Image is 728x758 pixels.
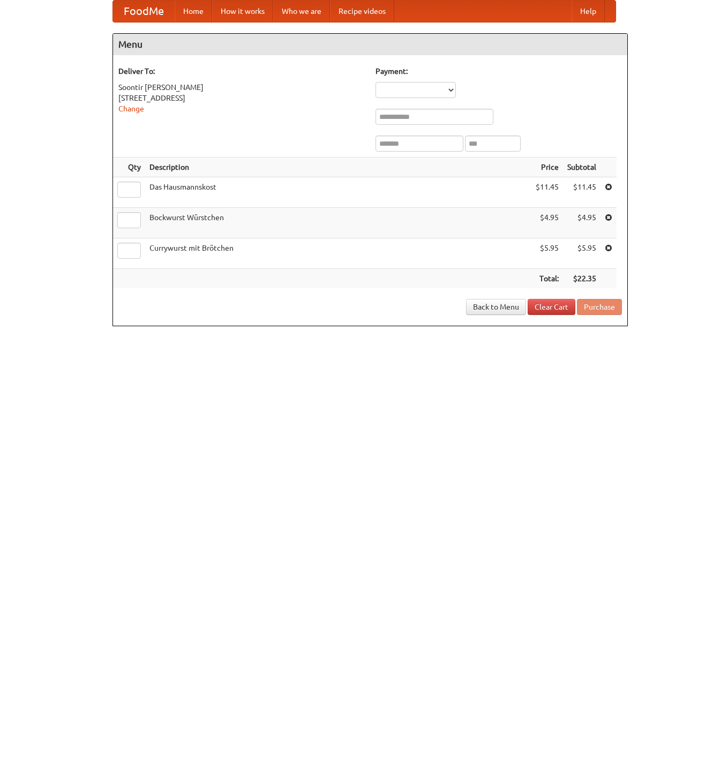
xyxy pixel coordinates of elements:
[563,269,601,289] th: $22.35
[376,66,622,77] h5: Payment:
[212,1,273,22] a: How it works
[466,299,526,315] a: Back to Menu
[118,66,365,77] h5: Deliver To:
[563,157,601,177] th: Subtotal
[145,238,531,269] td: Currywurst mit Brötchen
[330,1,394,22] a: Recipe videos
[531,269,563,289] th: Total:
[113,157,145,177] th: Qty
[118,104,144,113] a: Change
[577,299,622,315] button: Purchase
[113,1,175,22] a: FoodMe
[531,238,563,269] td: $5.95
[145,177,531,208] td: Das Hausmannskost
[145,208,531,238] td: Bockwurst Würstchen
[145,157,531,177] th: Description
[531,177,563,208] td: $11.45
[528,299,575,315] a: Clear Cart
[563,208,601,238] td: $4.95
[563,238,601,269] td: $5.95
[118,93,365,103] div: [STREET_ADDRESS]
[113,34,627,55] h4: Menu
[563,177,601,208] td: $11.45
[118,82,365,93] div: Soontir [PERSON_NAME]
[572,1,605,22] a: Help
[175,1,212,22] a: Home
[531,208,563,238] td: $4.95
[273,1,330,22] a: Who we are
[531,157,563,177] th: Price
